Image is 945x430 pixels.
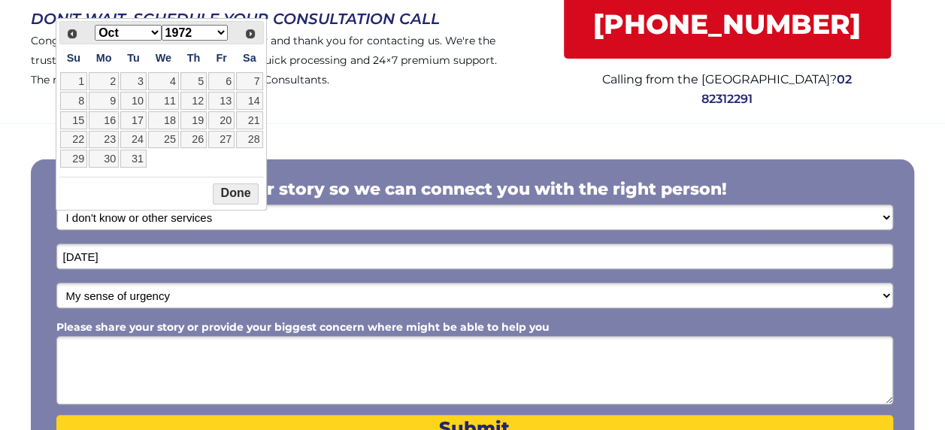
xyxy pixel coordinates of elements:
a: 8 [60,92,88,110]
span: Tell us a little about your story so we can connect you with the right person! [56,179,727,199]
select: Select month [95,25,161,41]
span: Monday [96,52,112,64]
a: 28 [236,131,263,149]
a: 16 [89,111,119,129]
a: 9 [89,92,119,110]
a: 18 [148,111,179,129]
a: 31 [120,150,147,168]
a: 29 [60,150,88,168]
a: 27 [208,131,235,149]
a: 10 [120,92,147,110]
a: 15 [60,111,88,129]
span: Tuesday [127,52,140,64]
a: Prev [62,23,83,45]
a: 25 [148,131,179,149]
a: 12 [180,92,207,110]
span: Thursday [187,52,201,64]
a: 11 [148,92,179,110]
span: Calling from the [GEOGRAPHIC_DATA]? [602,72,837,86]
span: Sunday [67,52,80,64]
a: 19 [180,111,207,129]
a: 21 [236,111,263,129]
a: 4 [148,72,179,90]
a: 17 [120,111,147,129]
span: Friday [216,52,226,64]
a: 3 [120,72,147,90]
span: Next [244,28,256,40]
span: Wednesday [156,52,171,64]
button: Done [213,183,259,204]
a: 13 [208,92,235,110]
span: Please share your story or provide your biggest concern where might be able to help you [56,320,550,334]
a: 1 [60,72,88,90]
a: 23 [89,131,119,149]
select: Select year [162,25,228,41]
a: 14 [236,92,263,110]
input: Date of Birth (mm/dd/yyyy) [56,244,893,269]
a: 7 [236,72,263,90]
a: 5 [180,72,207,90]
a: 2 [89,72,119,90]
span: Saturday [243,52,256,64]
span: [PHONE_NUMBER] [564,8,891,41]
a: 26 [180,131,207,149]
a: Next [240,23,262,45]
span: Prev [66,28,78,40]
a: 24 [120,131,147,149]
a: 30 [89,150,119,168]
span: DON'T WAIT. SCHEDULE YOUR CONSULTATION CALL [31,10,440,28]
a: 20 [208,111,235,129]
a: 6 [208,72,235,90]
span: Congratulations on starting the Visa Journey and thank you for contacting us. We're the trusted p... [31,34,497,86]
a: 22 [60,131,88,149]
